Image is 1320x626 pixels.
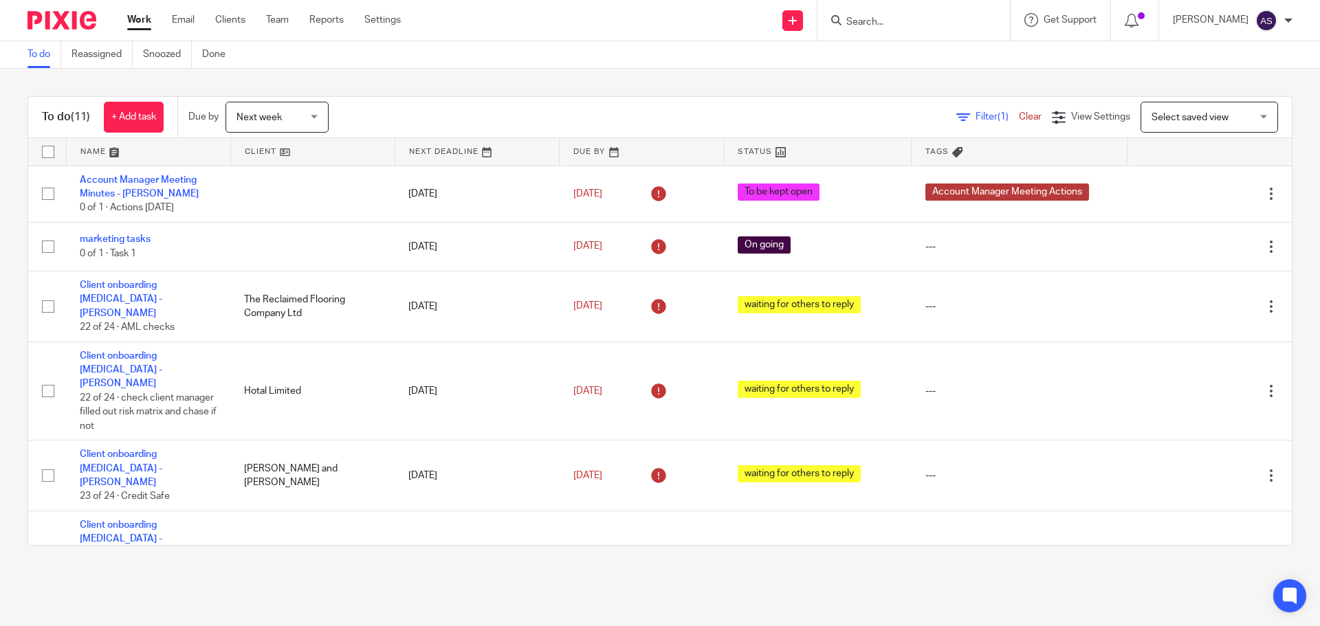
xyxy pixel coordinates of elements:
a: Snoozed [143,41,192,68]
span: [DATE] [573,386,602,396]
a: Account Manager Meeting Minutes - [PERSON_NAME] [80,175,199,199]
a: Client onboarding [MEDICAL_DATA] - [PERSON_NAME] [80,280,162,318]
div: --- [925,469,1114,482]
span: 22 of 24 · AML checks [80,322,175,332]
span: Next week [236,113,282,122]
span: (11) [71,111,90,122]
a: To do [27,41,61,68]
span: [DATE] [573,302,602,311]
td: ELL Construction Ltd [230,511,395,610]
div: --- [925,240,1114,254]
td: [DATE] [395,440,559,511]
a: Team [266,13,289,27]
span: Get Support [1044,15,1097,25]
span: View Settings [1071,112,1130,122]
img: svg%3E [1255,10,1277,32]
td: [DATE] [395,342,559,440]
span: 22 of 24 · check client manager filled out risk matrix and chase if not [80,393,217,431]
span: (1) [998,112,1009,122]
span: [DATE] [573,471,602,480]
a: Clear [1019,112,1042,122]
td: [PERSON_NAME] and [PERSON_NAME] [230,440,395,511]
span: 0 of 1 · Task 1 [80,249,136,258]
span: 0 of 1 · Actions [DATE] [80,203,174,212]
td: [DATE] [395,166,559,222]
a: Client onboarding [MEDICAL_DATA] - [PERSON_NAME] [80,351,162,389]
span: [DATE] [573,189,602,199]
a: Clients [215,13,245,27]
p: Due by [188,110,219,124]
a: Client onboarding [MEDICAL_DATA] - [PERSON_NAME] [80,449,162,487]
td: [DATE] [395,271,559,342]
span: Select saved view [1152,113,1229,122]
a: Work [127,13,151,27]
input: Search [845,16,969,29]
span: [DATE] [573,242,602,251]
td: Hotal Limited [230,342,395,440]
div: --- [925,300,1114,313]
span: waiting for others to reply [738,296,861,313]
span: Filter [976,112,1019,122]
span: On going [738,236,791,254]
a: Reassigned [71,41,133,68]
a: Reports [309,13,344,27]
span: waiting for others to reply [738,465,861,482]
a: marketing tasks [80,234,151,244]
h1: To do [42,110,90,124]
td: [DATE] [395,511,559,610]
span: 23 of 24 · Credit Safe [80,492,170,502]
span: Account Manager Meeting Actions [925,183,1089,201]
td: [DATE] [395,222,559,271]
span: waiting for others to reply [738,381,861,398]
a: + Add task [104,102,164,133]
a: Client onboarding [MEDICAL_DATA] - [PERSON_NAME] [80,520,162,558]
img: Pixie [27,11,96,30]
span: Tags [925,148,949,155]
a: Email [172,13,195,27]
p: [PERSON_NAME] [1173,13,1248,27]
span: To be kept open [738,183,819,201]
td: The Reclaimed Flooring Company Ltd [230,271,395,342]
a: Done [202,41,236,68]
a: Settings [364,13,401,27]
div: --- [925,384,1114,398]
